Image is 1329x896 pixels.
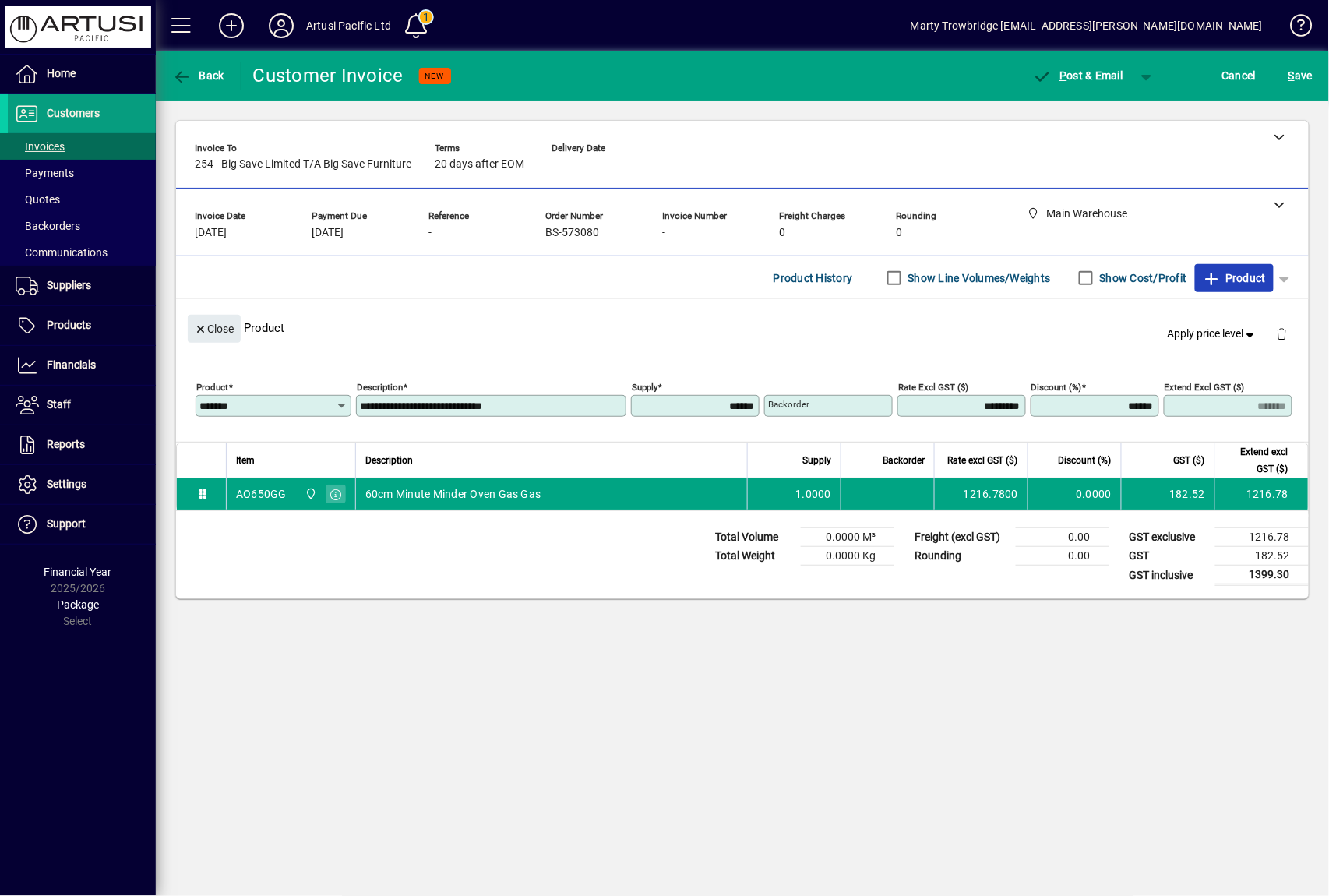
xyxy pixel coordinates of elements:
button: Profile [256,12,306,40]
td: Freight (excl GST) [907,528,1016,547]
button: Save [1285,62,1317,90]
td: GST [1122,547,1215,566]
span: NEW [425,71,445,81]
button: Back [168,62,228,90]
button: Add [206,12,256,40]
a: Products [8,306,156,345]
a: Support [8,505,156,544]
button: Product [1195,264,1274,292]
span: Backorders [16,220,80,232]
a: Knowledge Base [1278,3,1310,54]
a: Staff [8,386,156,425]
span: Item [236,452,255,469]
a: Payments [8,160,156,186]
td: Rounding [907,547,1016,566]
mat-label: Extend excl GST ($) [1165,382,1245,393]
div: 1216.7800 [944,486,1018,502]
span: Back [172,69,224,82]
a: Settings [8,465,156,504]
a: Reports [8,425,156,464]
span: P [1060,69,1067,82]
div: Marty Trowbridge [EMAIL_ADDRESS][PERSON_NAME][DOMAIN_NAME] [911,13,1263,38]
span: Settings [47,478,86,490]
td: Total Weight [707,547,801,566]
span: 20 days after EOM [435,158,524,171]
label: Show Cost/Profit [1097,270,1187,286]
span: Cancel [1222,63,1257,88]
span: Suppliers [47,279,91,291]
mat-label: Discount (%) [1031,382,1082,393]
span: 60cm Minute Minder Oven Gas Gas [365,486,541,502]
a: Financials [8,346,156,385]
span: Communications [16,246,108,259]
span: Financial Year [44,566,112,578]
span: Staff [47,398,71,411]
app-page-header-button: Close [184,321,245,335]
span: Payments [16,167,74,179]
span: S [1288,69,1295,82]
span: - [428,227,432,239]
button: Product History [767,264,859,292]
span: Rate excl GST ($) [947,452,1018,469]
mat-label: Backorder [768,399,809,410]
span: GST ($) [1174,452,1205,469]
td: 0.0000 Kg [801,547,894,566]
span: Support [47,517,86,530]
span: - [662,227,665,239]
span: Discount (%) [1059,452,1112,469]
button: Close [188,315,241,343]
span: Products [47,319,91,331]
a: Backorders [8,213,156,239]
span: Product History [774,266,853,291]
span: Supply [802,452,831,469]
span: Invoices [16,140,65,153]
button: Post & Email [1025,62,1131,90]
span: Backorder [883,452,925,469]
td: 1216.78 [1215,528,1309,547]
a: Communications [8,239,156,266]
td: 0.0000 M³ [801,528,894,547]
button: Delete [1264,315,1301,352]
mat-label: Supply [632,382,657,393]
span: 0 [779,227,785,239]
a: Invoices [8,133,156,160]
span: Main Warehouse [301,485,319,503]
div: Customer Invoice [253,63,404,88]
td: GST inclusive [1122,566,1215,585]
td: 0.00 [1016,528,1109,547]
a: Suppliers [8,266,156,305]
span: Financials [47,358,96,371]
span: ost & Email [1033,69,1123,82]
span: Apply price level [1168,326,1258,342]
button: Apply price level [1162,320,1264,348]
span: Quotes [16,193,60,206]
span: Close [194,316,234,342]
td: 0.0000 [1028,478,1121,510]
span: ave [1288,63,1313,88]
td: 182.52 [1215,547,1309,566]
span: 1.0000 [796,486,832,502]
span: [DATE] [195,227,227,239]
span: Customers [47,107,100,119]
div: Artusi Pacific Ltd [306,13,391,38]
app-page-header-button: Delete [1264,326,1301,340]
span: BS-573080 [545,227,599,239]
mat-label: Product [196,382,228,393]
td: Total Volume [707,528,801,547]
td: 1399.30 [1215,566,1309,585]
mat-label: Description [357,382,403,393]
span: Reports [47,438,85,450]
span: [DATE] [312,227,344,239]
td: GST exclusive [1122,528,1215,547]
a: Home [8,55,156,93]
label: Show Line Volumes/Weights [905,270,1051,286]
span: Description [365,452,413,469]
span: Product [1203,266,1266,291]
button: Cancel [1218,62,1260,90]
td: 0.00 [1016,547,1109,566]
td: 1216.78 [1214,478,1308,510]
span: - [552,158,555,171]
span: Package [57,598,99,611]
td: 182.52 [1121,478,1214,510]
div: Product [176,299,1309,356]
